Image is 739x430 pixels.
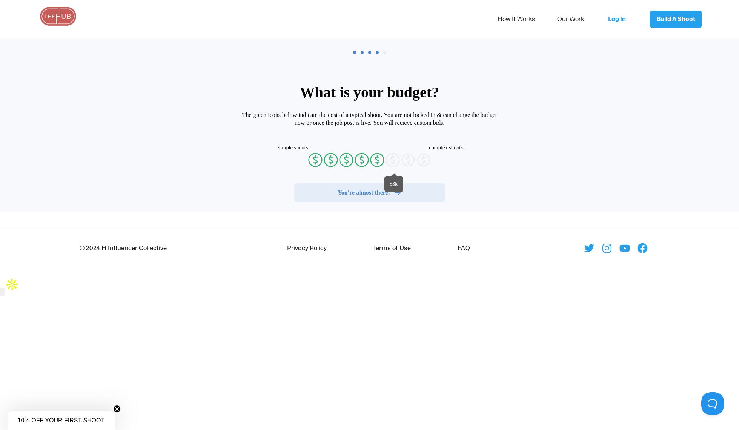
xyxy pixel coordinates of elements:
img: Apollo [5,277,20,307]
button: Close teaser [113,405,121,413]
a: Our Work [557,11,595,27]
li: Privacy Policy [284,243,327,253]
div: 10% OFF YOUR FIRST SHOOTClose teaser [8,411,115,430]
div: © 2024 H Influencer Collective [80,243,167,253]
li: Terms of Use [370,243,411,253]
li: FAQ [455,243,470,253]
a: Log In [601,7,638,32]
span: 10% OFF YOUR FIRST SHOOT [18,417,105,424]
a: Build A Shoot [650,11,702,28]
iframe: Toggle Customer Support [701,392,724,415]
a: How It Works [498,11,545,27]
